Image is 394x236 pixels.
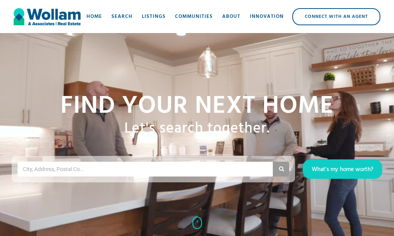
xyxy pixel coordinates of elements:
[303,159,382,179] a: What's my home worth?
[137,5,170,28] a: Listings
[222,13,240,21] div: About
[175,13,213,21] div: Communities
[22,163,86,175] input: City, Address, Postal Code, MLS ID
[250,13,284,21] div: Innovation
[292,8,380,25] a: Connect with an Agent
[293,9,380,24] div: Connect with an Agent
[107,5,137,28] a: Search
[217,5,245,28] a: About
[170,5,217,28] a: Communities
[124,120,270,138] h1: Let's search together.
[111,13,133,21] div: Search
[142,13,166,21] div: Listings
[245,5,288,28] a: Innovation
[14,5,81,28] a: home
[82,5,107,28] a: Home
[87,13,102,21] div: Home
[273,162,289,177] button: Search
[60,93,334,120] h1: Find your NExt home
